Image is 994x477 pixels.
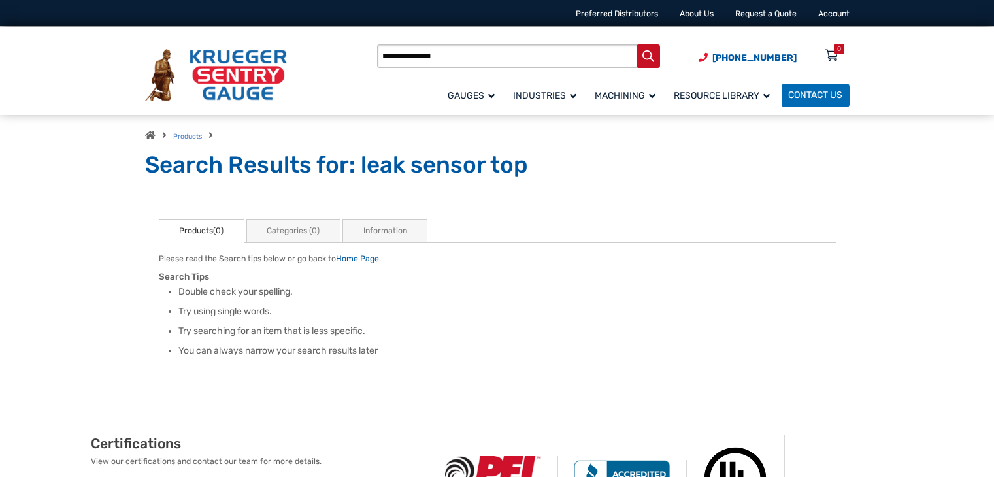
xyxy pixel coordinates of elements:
a: Industries [506,82,588,108]
li: You can always narrow your search results later [178,344,835,357]
a: Resource Library [667,82,782,108]
li: Double check your spelling. [178,286,835,299]
a: About Us [680,9,714,18]
a: Phone Number (920) 434-8860 [699,51,797,65]
p: View our certifications and contact our team for more details. [91,455,429,467]
span: Industries [513,90,576,101]
div: 0 [837,44,841,54]
h3: Search Tips [159,271,836,282]
li: Try searching for an item that is less specific. [178,325,835,338]
a: Machining [588,82,667,108]
a: Contact Us [782,84,850,107]
span: Machining [595,90,655,101]
a: Account [818,9,850,18]
a: Products [173,132,202,140]
p: Please read the Search tips below or go back to . [159,253,836,265]
span: [PHONE_NUMBER] [712,52,797,63]
a: Home Page [336,254,379,263]
h2: Certifications [91,435,429,452]
span: Gauges [448,90,495,101]
li: Try using single words. [178,305,835,318]
span: Contact Us [788,90,842,101]
a: Products(0) [159,219,244,243]
h1: Search Results for: leak sensor top [145,151,850,180]
span: Resource Library [674,90,770,101]
a: Preferred Distributors [576,9,658,18]
a: Gauges [441,82,506,108]
a: Request a Quote [735,9,797,18]
img: Krueger Sentry Gauge [145,49,287,101]
a: Categories (0) [246,219,340,243]
a: Information [342,219,427,243]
